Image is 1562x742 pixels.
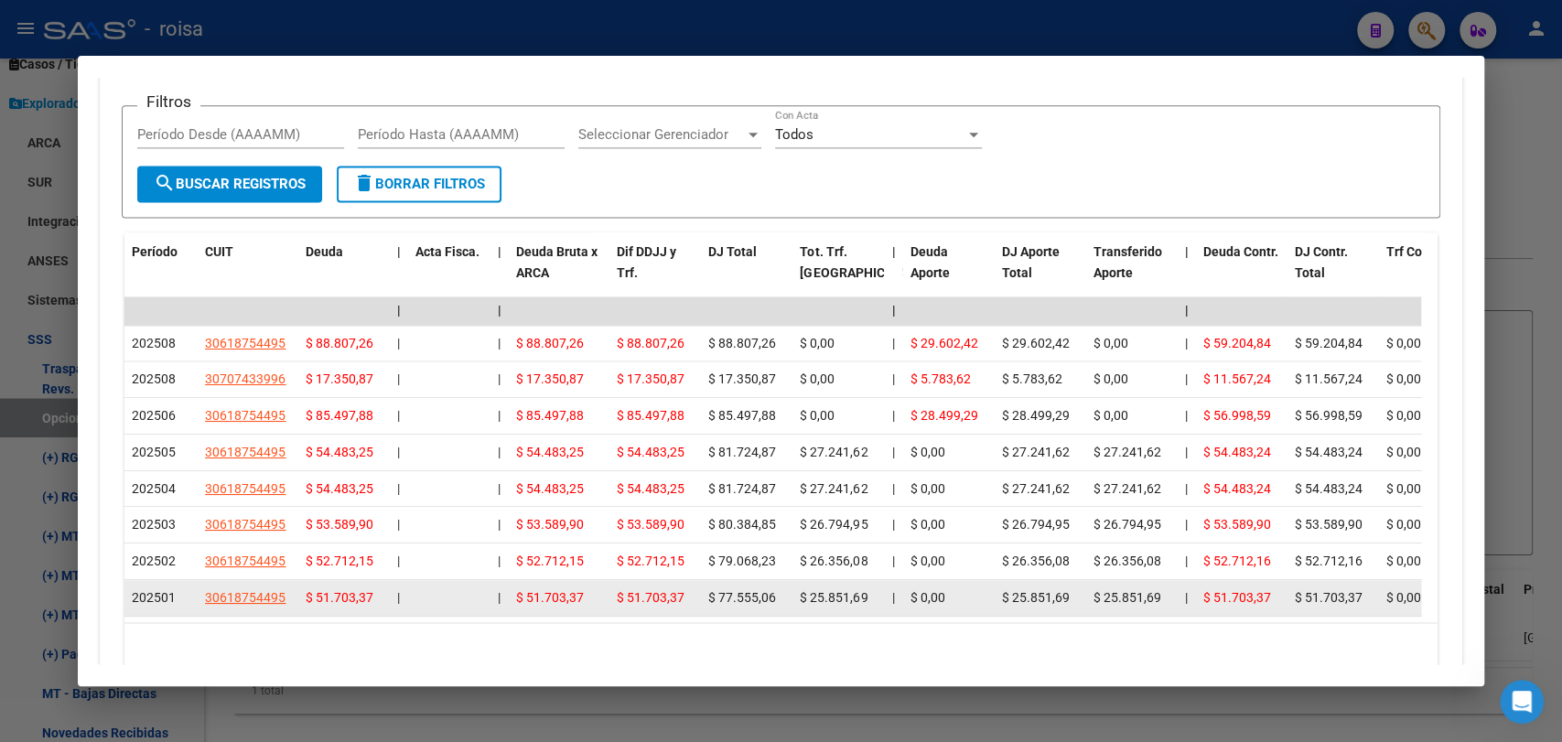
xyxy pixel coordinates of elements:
span: $ 27.241,62 [800,481,867,496]
span: 202501 [132,590,176,605]
span: $ 28.499,29 [1001,408,1069,423]
span: $ 51.703,37 [1294,590,1362,605]
span: DJ Aporte Total [1001,244,1059,280]
span: $ 0,00 [1385,445,1420,459]
iframe: Intercom live chat [1500,680,1544,724]
datatable-header-cell: Trf Contr. [1378,232,1470,313]
span: $ 53.589,90 [1202,517,1270,532]
h3: Filtros [137,91,200,112]
span: $ 52.712,16 [1202,554,1270,568]
span: $ 52.712,15 [617,554,684,568]
span: $ 54.483,24 [1294,445,1362,459]
span: Seleccionar Gerenciador [578,126,745,143]
span: $ 54.483,24 [1202,445,1270,459]
span: Borrar Filtros [353,176,485,192]
span: $ 26.794,95 [1093,517,1160,532]
span: $ 0,00 [1385,336,1420,350]
span: DJ Total [708,244,757,259]
span: $ 53.589,90 [1294,517,1362,532]
span: $ 59.204,84 [1294,336,1362,350]
span: | [891,303,895,317]
span: $ 27.241,62 [1093,481,1160,496]
span: $ 17.350,87 [306,371,373,386]
span: | [1184,554,1187,568]
span: Deuda [306,244,343,259]
button: Borrar Filtros [337,166,501,202]
span: $ 11.567,24 [1202,371,1270,386]
span: $ 81.724,87 [708,445,776,459]
span: | [498,554,501,568]
span: $ 54.483,25 [617,481,684,496]
span: Deuda Contr. [1202,244,1277,259]
span: $ 0,00 [910,517,944,532]
span: | [498,336,501,350]
span: | [397,517,400,532]
datatable-header-cell: | [1177,232,1195,313]
span: 30618754495 [205,336,285,350]
span: $ 26.356,08 [1001,554,1069,568]
datatable-header-cell: DJ Contr. Total [1287,232,1378,313]
span: 202503 [132,517,176,532]
span: 30618754495 [205,445,285,459]
span: | [891,481,894,496]
span: 30618754495 [205,554,285,568]
datatable-header-cell: CUIT [198,232,298,313]
span: $ 26.356,08 [1093,554,1160,568]
span: $ 0,00 [910,481,944,496]
span: | [1184,481,1187,496]
span: $ 56.998,59 [1294,408,1362,423]
span: 30707433996 [205,371,285,386]
span: $ 54.483,25 [516,481,584,496]
span: Tot. Trf. [GEOGRAPHIC_DATA] [800,244,924,280]
span: $ 52.712,16 [1294,554,1362,568]
span: | [1184,517,1187,532]
span: $ 59.204,84 [1202,336,1270,350]
mat-icon: search [154,172,176,194]
span: 202504 [132,481,176,496]
span: | [498,445,501,459]
span: $ 27.241,62 [800,445,867,459]
span: $ 51.703,37 [516,590,584,605]
span: $ 0,00 [910,590,944,605]
span: $ 0,00 [1385,590,1420,605]
span: Trf Contr. [1385,244,1440,259]
span: $ 51.703,37 [617,590,684,605]
span: | [397,554,400,568]
datatable-header-cell: Dif DDJJ y Trf. [609,232,701,313]
span: | [891,517,894,532]
span: $ 27.241,62 [1001,481,1069,496]
span: $ 56.998,59 [1202,408,1270,423]
span: | [397,590,400,605]
span: $ 77.555,06 [708,590,776,605]
datatable-header-cell: | [390,232,408,313]
span: Todos [775,126,813,143]
span: | [498,481,501,496]
span: $ 26.794,95 [1001,517,1069,532]
span: $ 25.851,69 [800,590,867,605]
span: | [891,554,894,568]
span: $ 52.712,15 [306,554,373,568]
span: Deuda Aporte [910,244,949,280]
span: | [1184,445,1187,459]
span: $ 88.807,26 [617,336,684,350]
span: | [1184,303,1188,317]
span: $ 0,00 [800,408,835,423]
span: $ 29.602,42 [910,336,977,350]
datatable-header-cell: Tot. Trf. Bruto [792,232,884,313]
span: | [397,336,400,350]
span: $ 54.483,25 [516,445,584,459]
span: | [498,517,501,532]
datatable-header-cell: Período [124,232,198,313]
span: $ 79.068,23 [708,554,776,568]
span: $ 88.807,26 [516,336,584,350]
span: $ 51.703,37 [1202,590,1270,605]
span: $ 25.851,69 [1093,590,1160,605]
span: | [891,336,894,350]
span: $ 26.356,08 [800,554,867,568]
span: Período [132,244,178,259]
span: $ 85.497,88 [708,408,776,423]
datatable-header-cell: Acta Fisca. [408,232,490,313]
span: | [498,303,501,317]
span: 202505 [132,445,176,459]
datatable-header-cell: DJ Aporte Total [994,232,1085,313]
